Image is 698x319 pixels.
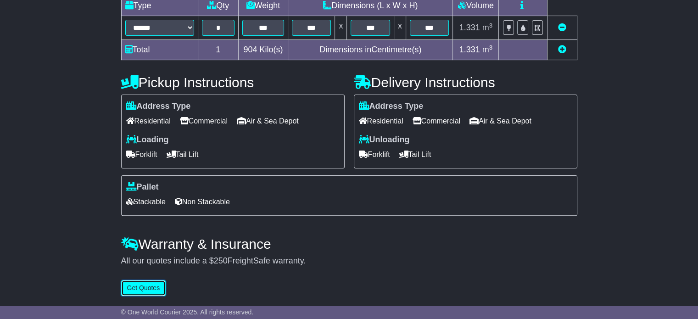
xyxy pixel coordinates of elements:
button: Get Quotes [121,280,166,296]
span: Air & Sea Depot [469,114,531,128]
a: Add new item [558,45,566,54]
span: 904 [243,45,257,54]
span: Commercial [180,114,228,128]
div: All our quotes include a $ FreightSafe warranty. [121,256,577,266]
span: 250 [214,256,228,265]
span: Residential [359,114,403,128]
span: 1.331 [459,23,480,32]
span: 1.331 [459,45,480,54]
label: Loading [126,135,169,145]
h4: Warranty & Insurance [121,236,577,252]
span: Air & Sea Depot [237,114,299,128]
sup: 3 [489,22,493,29]
span: Tail Lift [399,147,431,162]
td: x [335,16,347,40]
span: Tail Lift [167,147,199,162]
span: Commercial [413,114,460,128]
span: Stackable [126,195,166,209]
span: Non Stackable [175,195,230,209]
span: m [482,23,493,32]
span: Residential [126,114,171,128]
span: m [482,45,493,54]
label: Pallet [126,182,159,192]
td: Total [121,40,198,60]
sup: 3 [489,44,493,51]
td: x [394,16,406,40]
h4: Delivery Instructions [354,75,577,90]
span: Forklift [359,147,390,162]
td: 1 [198,40,238,60]
span: Forklift [126,147,157,162]
h4: Pickup Instructions [121,75,345,90]
td: Kilo(s) [238,40,288,60]
a: Remove this item [558,23,566,32]
td: Dimensions in Centimetre(s) [288,40,452,60]
label: Unloading [359,135,410,145]
label: Address Type [126,101,191,112]
span: © One World Courier 2025. All rights reserved. [121,308,254,316]
label: Address Type [359,101,424,112]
